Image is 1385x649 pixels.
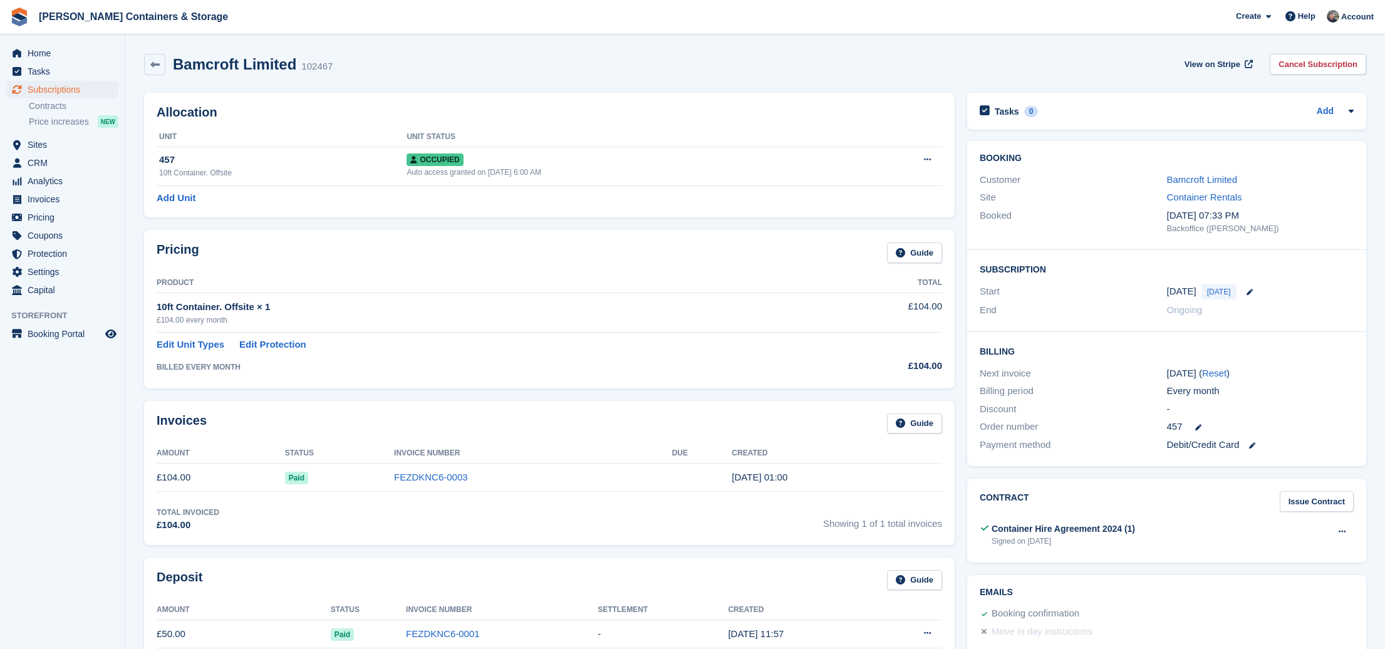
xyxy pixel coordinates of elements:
[797,293,942,332] td: £104.00
[980,420,1167,434] div: Order number
[157,518,219,532] div: £104.00
[992,522,1135,536] div: Container Hire Agreement 2024 (1)
[1167,366,1354,381] div: [DATE] ( )
[157,620,331,648] td: £50.00
[598,600,728,620] th: Settlement
[10,8,29,26] img: stora-icon-8386f47178a22dfd0bd8f6a31ec36ba5ce8667c1dd55bd0f319d3a0aa187defe.svg
[980,402,1167,417] div: Discount
[157,413,207,434] h2: Invoices
[980,190,1167,205] div: Site
[1167,284,1196,299] time: 2025-08-27 00:00:00 UTC
[1167,174,1238,185] a: Bamcroft Limited
[1167,402,1354,417] div: -
[157,127,407,147] th: Unit
[301,60,333,74] div: 102467
[1185,58,1240,71] span: View on Stripe
[1167,222,1354,235] div: Backoffice ([PERSON_NAME])
[1201,284,1237,299] span: [DATE]
[34,6,233,27] a: [PERSON_NAME] Containers & Storage
[887,413,942,434] a: Guide
[28,190,103,208] span: Invoices
[887,242,942,263] a: Guide
[6,209,118,226] a: menu
[29,100,118,112] a: Contracts
[173,56,296,73] h2: Bamcroft Limited
[1024,106,1039,117] div: 0
[6,172,118,190] a: menu
[157,338,224,352] a: Edit Unit Types
[732,472,787,482] time: 2025-08-27 00:00:07 UTC
[6,44,118,62] a: menu
[1167,192,1242,202] a: Container Rentals
[6,63,118,80] a: menu
[1317,105,1334,119] a: Add
[980,284,1167,299] div: Start
[239,338,306,352] a: Edit Protection
[672,444,732,464] th: Due
[1202,368,1227,378] a: Reset
[6,325,118,343] a: menu
[980,262,1354,275] h2: Subscription
[157,314,797,326] div: £104.00 every month
[98,115,118,128] div: NEW
[157,570,202,591] h2: Deposit
[394,472,468,482] a: FEZDKNC6-0003
[980,345,1354,357] h2: Billing
[157,444,285,464] th: Amount
[598,620,728,648] td: -
[157,105,942,120] h2: Allocation
[157,600,331,620] th: Amount
[980,438,1167,452] div: Payment method
[407,153,463,166] span: Occupied
[797,273,942,293] th: Total
[157,300,797,314] div: 10ft Container. Offsite × 1
[980,173,1167,187] div: Customer
[728,628,784,639] time: 2025-08-20 10:57:08 UTC
[28,263,103,281] span: Settings
[157,464,285,492] td: £104.00
[407,167,854,178] div: Auto access granted on [DATE] 6:00 AM
[887,570,942,591] a: Guide
[6,263,118,281] a: menu
[732,444,942,464] th: Created
[331,628,354,641] span: Paid
[157,361,797,373] div: BILLED EVERY MONTH
[157,191,195,205] a: Add Unit
[285,444,394,464] th: Status
[28,44,103,62] span: Home
[6,281,118,299] a: menu
[1167,420,1183,434] span: 457
[28,209,103,226] span: Pricing
[394,444,672,464] th: Invoice Number
[980,366,1167,381] div: Next invoice
[980,491,1029,512] h2: Contract
[285,472,308,484] span: Paid
[28,325,103,343] span: Booking Portal
[157,273,797,293] th: Product
[1236,10,1261,23] span: Create
[1167,304,1203,315] span: Ongoing
[28,81,103,98] span: Subscriptions
[28,136,103,153] span: Sites
[995,106,1019,117] h2: Tasks
[6,81,118,98] a: menu
[331,600,406,620] th: Status
[823,507,942,532] span: Showing 1 of 1 total invoices
[159,153,407,167] div: 457
[1327,10,1339,23] img: Adam Greenhalgh
[157,507,219,518] div: Total Invoiced
[28,227,103,244] span: Coupons
[1167,384,1354,398] div: Every month
[992,536,1135,547] div: Signed on [DATE]
[103,326,118,341] a: Preview store
[28,281,103,299] span: Capital
[406,628,480,639] a: FEZDKNC6-0001
[29,115,118,128] a: Price increases NEW
[406,600,598,620] th: Invoice Number
[980,209,1167,235] div: Booked
[28,172,103,190] span: Analytics
[6,154,118,172] a: menu
[1167,209,1354,223] div: [DATE] 07:33 PM
[1270,54,1366,75] a: Cancel Subscription
[1180,54,1255,75] a: View on Stripe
